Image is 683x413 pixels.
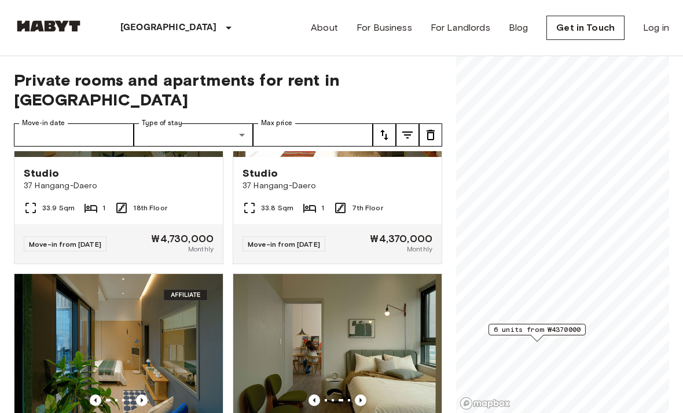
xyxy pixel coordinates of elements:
[24,166,59,180] span: Studio
[261,203,293,213] span: 33.8 Sqm
[188,244,214,254] span: Monthly
[14,70,442,109] span: Private rooms and apartments for rent in [GEOGRAPHIC_DATA]
[489,324,586,342] div: Map marker
[24,180,214,192] span: 37 Hangang-Daero
[261,118,292,128] label: Max price
[243,166,278,180] span: Studio
[29,240,101,248] span: Move-in from [DATE]
[311,21,338,35] a: About
[142,118,182,128] label: Type of stay
[14,274,223,413] img: Marketing picture of unit EP-Y-C-08-00
[396,123,419,147] button: tune
[357,21,412,35] a: For Business
[90,394,101,406] button: Previous image
[136,394,148,406] button: Previous image
[233,274,442,413] img: Marketing picture of unit EP-Y-T-18-00
[352,203,383,213] span: 7th Floor
[355,394,366,406] button: Previous image
[14,123,134,147] input: Choose date
[120,21,217,35] p: [GEOGRAPHIC_DATA]
[509,21,528,35] a: Blog
[460,397,511,410] a: Mapbox logo
[133,203,167,213] span: 18th Floor
[309,394,320,406] button: Previous image
[248,240,320,248] span: Move-in from [DATE]
[494,324,581,335] span: 6 units from ₩4370000
[14,20,83,32] img: Habyt
[22,118,65,128] label: Move-in date
[419,123,442,147] button: tune
[102,203,105,213] span: 1
[407,244,432,254] span: Monthly
[546,16,625,40] a: Get in Touch
[373,123,396,147] button: tune
[643,21,669,35] a: Log in
[321,203,324,213] span: 1
[431,21,490,35] a: For Landlords
[243,180,432,192] span: 37 Hangang-Daero
[370,233,432,244] span: ₩4,370,000
[42,203,75,213] span: 33.9 Sqm
[151,233,214,244] span: ₩4,730,000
